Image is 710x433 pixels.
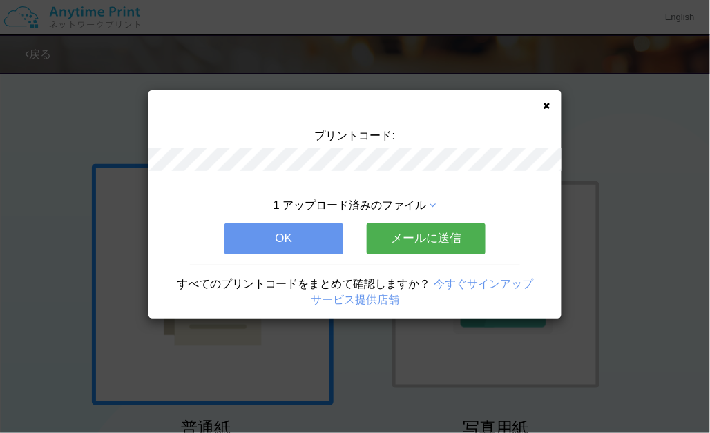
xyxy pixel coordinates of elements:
[274,199,426,211] span: 1 アップロード済みのファイル
[311,294,399,305] a: サービス提供店舗
[434,278,533,290] a: 今すぐサインアップ
[224,223,343,254] button: OK
[177,278,431,290] span: すべてのプリントコードをまとめて確認しますか？
[315,130,395,141] span: プリントコード:
[367,223,486,254] button: メールに送信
